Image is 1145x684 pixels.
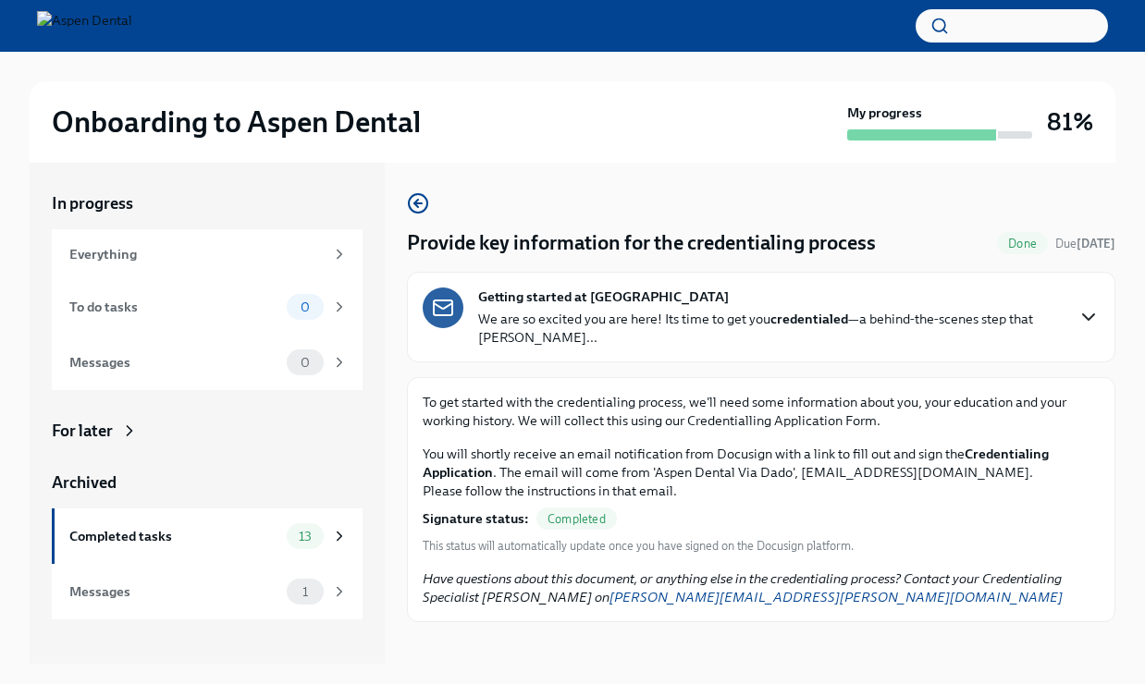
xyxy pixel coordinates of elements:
[52,279,363,335] a: To do tasks0
[407,229,876,257] h4: Provide key information for the credentialing process
[288,530,323,544] span: 13
[478,287,729,306] strong: Getting started at [GEOGRAPHIC_DATA]
[423,509,529,528] strong: Signature status:
[289,300,321,314] span: 0
[423,393,1100,430] p: To get started with the credentialing process, we'll need some information about you, your educat...
[52,508,363,564] a: Completed tasks13
[52,420,363,442] a: For later
[69,352,279,373] div: Messages
[609,589,1063,605] a: [PERSON_NAME][EMAIL_ADDRESS][PERSON_NAME][DOMAIN_NAME]
[1055,235,1115,252] span: August 19th, 2025 07:00
[423,445,1100,500] p: You will shortly receive an email notification from Docusign with a link to fill out and sign the...
[52,192,363,214] a: In progress
[52,104,421,140] h2: Onboarding to Aspen Dental
[423,570,1063,605] em: Have questions about this document, or anything else in the credentialing process? Contact your C...
[37,11,132,41] img: Aspen Dental
[69,244,324,264] div: Everything
[52,229,363,279] a: Everything
[423,537,854,555] span: This status will automatically update once you have signed on the Docusign platform.
[69,526,279,546] div: Completed tasks
[52,335,363,390] a: Messages0
[69,581,279,602] div: Messages
[1055,237,1115,250] span: Due
[289,356,321,370] span: 0
[52,420,113,442] div: For later
[52,564,363,619] a: Messages1
[478,310,1063,347] p: We are so excited you are here! Its time to get you —a behind-the-scenes step that [PERSON_NAME]...
[69,297,279,317] div: To do tasks
[1047,105,1093,139] h3: 81%
[997,237,1048,250] span: Done
[770,311,848,327] strong: credentialed
[847,104,922,122] strong: My progress
[52,471,363,494] a: Archived
[291,585,319,599] span: 1
[1077,237,1115,250] strong: [DATE]
[536,512,617,526] span: Completed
